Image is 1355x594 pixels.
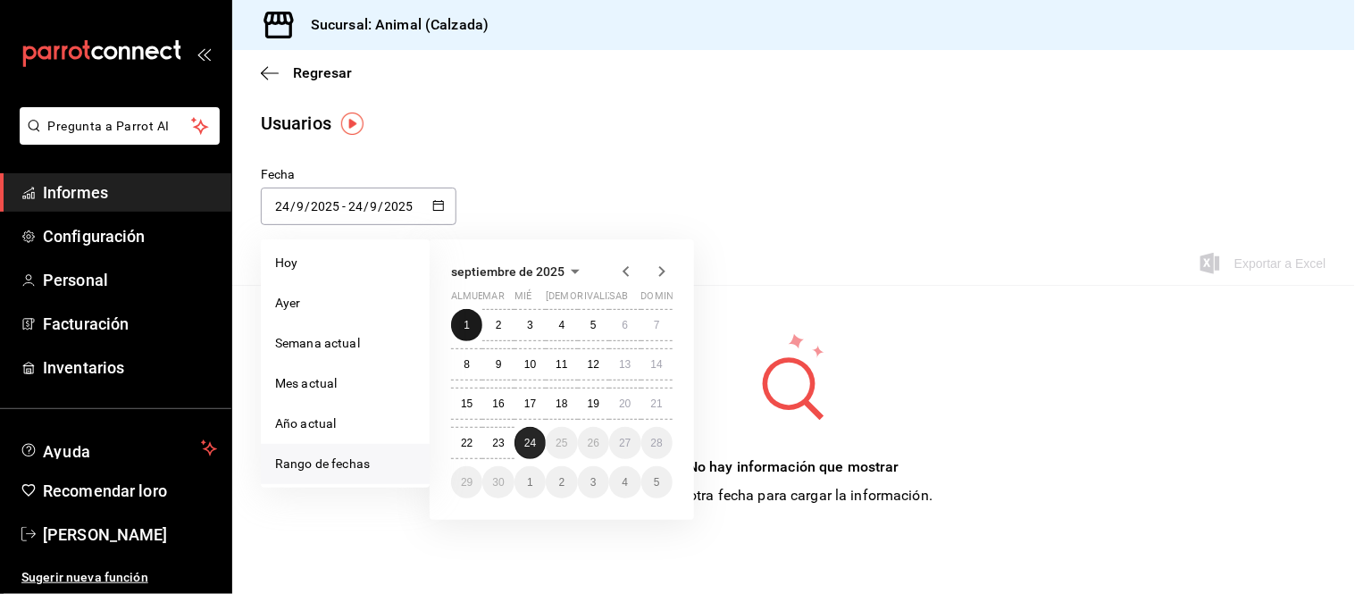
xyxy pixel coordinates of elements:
[651,397,663,410] abbr: 21 de septiembre de 2025
[609,466,640,498] button: 4 de octubre de 2025
[654,476,660,489] abbr: 5 de octubre de 2025
[43,442,91,461] font: Ayuda
[482,309,514,341] button: 2 de septiembre de 2025
[590,319,597,331] abbr: 5 de septiembre de 2025
[559,476,565,489] font: 2
[514,348,546,381] button: 10 de septiembre de 2025
[609,290,628,309] abbr: sábado
[341,113,364,135] img: Marcador de información sobre herramientas
[275,255,297,270] font: Hoy
[590,319,597,331] font: 5
[379,199,384,213] font: /
[578,466,609,498] button: 3 de octubre de 2025
[464,358,470,371] abbr: 8 de septiembre de 2025
[588,437,599,449] abbr: 26 de septiembre de 2025
[482,427,514,459] button: 23 de septiembre de 2025
[524,397,536,410] abbr: 17 de septiembre de 2025
[546,427,577,459] button: 25 de septiembre de 2025
[527,476,533,489] abbr: 1 de octubre de 2025
[43,271,108,289] font: Personal
[275,376,337,390] font: Mes actual
[482,388,514,420] button: 16 de septiembre de 2025
[654,476,660,489] font: 5
[296,199,305,213] input: Mes
[514,388,546,420] button: 17 de septiembre de 2025
[578,309,609,341] button: 5 de septiembre de 2025
[641,427,673,459] button: 28 de septiembre de 2025
[546,388,577,420] button: 18 de septiembre de 2025
[556,397,567,410] abbr: 18 de septiembre de 2025
[622,319,628,331] abbr: 6 de septiembre de 2025
[622,319,628,331] font: 6
[43,314,129,333] font: Facturación
[654,319,660,331] abbr: 7 de septiembre de 2025
[546,309,577,341] button: 4 de septiembre de 2025
[619,437,631,449] abbr: 27 de septiembre de 2025
[461,437,473,449] abbr: 22 de septiembre de 2025
[451,264,565,279] font: septiembre de 2025
[451,466,482,498] button: 29 de septiembre de 2025
[496,358,502,371] abbr: 9 de septiembre de 2025
[20,107,220,145] button: Pregunta a Parrot AI
[492,437,504,449] abbr: 23 de septiembre de 2025
[492,476,504,489] font: 30
[451,290,504,309] abbr: lunes
[451,309,482,341] button: 1 de septiembre de 2025
[261,167,296,181] font: Fecha
[578,427,609,459] button: 26 de septiembre de 2025
[451,388,482,420] button: 15 de septiembre de 2025
[527,319,533,331] font: 3
[578,290,627,302] font: rivalizar
[496,319,502,331] font: 2
[619,358,631,371] font: 13
[13,130,220,148] a: Pregunta a Parrot AI
[588,397,599,410] abbr: 19 de septiembre de 2025
[482,348,514,381] button: 9 de septiembre de 2025
[496,358,502,371] font: 9
[578,348,609,381] button: 12 de septiembre de 2025
[492,397,504,410] abbr: 16 de septiembre de 2025
[556,437,567,449] font: 25
[556,358,567,371] font: 11
[347,199,364,213] input: Día
[546,466,577,498] button: 2 de octubre de 2025
[619,358,631,371] abbr: 13 de septiembre de 2025
[641,290,684,309] abbr: domingo
[492,397,504,410] font: 16
[527,319,533,331] abbr: 3 de septiembre de 2025
[451,427,482,459] button: 22 de septiembre de 2025
[364,199,369,213] font: /
[451,290,504,302] font: almuerzo
[370,199,379,213] input: Mes
[578,290,627,309] abbr: viernes
[546,348,577,381] button: 11 de septiembre de 2025
[43,525,168,544] font: [PERSON_NAME]
[524,437,536,449] font: 24
[641,309,673,341] button: 7 de septiembre de 2025
[556,397,567,410] font: 18
[461,476,473,489] abbr: 29 de septiembre de 2025
[310,199,340,213] input: Año
[524,358,536,371] font: 10
[342,199,346,213] font: -
[590,476,597,489] font: 3
[651,437,663,449] abbr: 28 de septiembre de 2025
[514,466,546,498] button: 1 de octubre de 2025
[461,476,473,489] font: 29
[311,16,489,33] font: Sucursal: Animal (Calzada)
[464,358,470,371] font: 8
[275,296,301,310] font: Ayer
[274,199,290,213] input: Día
[559,319,565,331] font: 4
[43,227,146,246] font: Configuración
[559,476,565,489] abbr: 2 de octubre de 2025
[482,466,514,498] button: 30 de septiembre de 2025
[21,570,148,584] font: Sugerir nueva función
[588,397,599,410] font: 19
[622,476,628,489] font: 4
[197,46,211,61] button: abrir_cajón_menú
[496,319,502,331] abbr: 2 de septiembre de 2025
[609,309,640,341] button: 6 de septiembre de 2025
[461,397,473,410] abbr: 15 de septiembre de 2025
[651,397,663,410] font: 21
